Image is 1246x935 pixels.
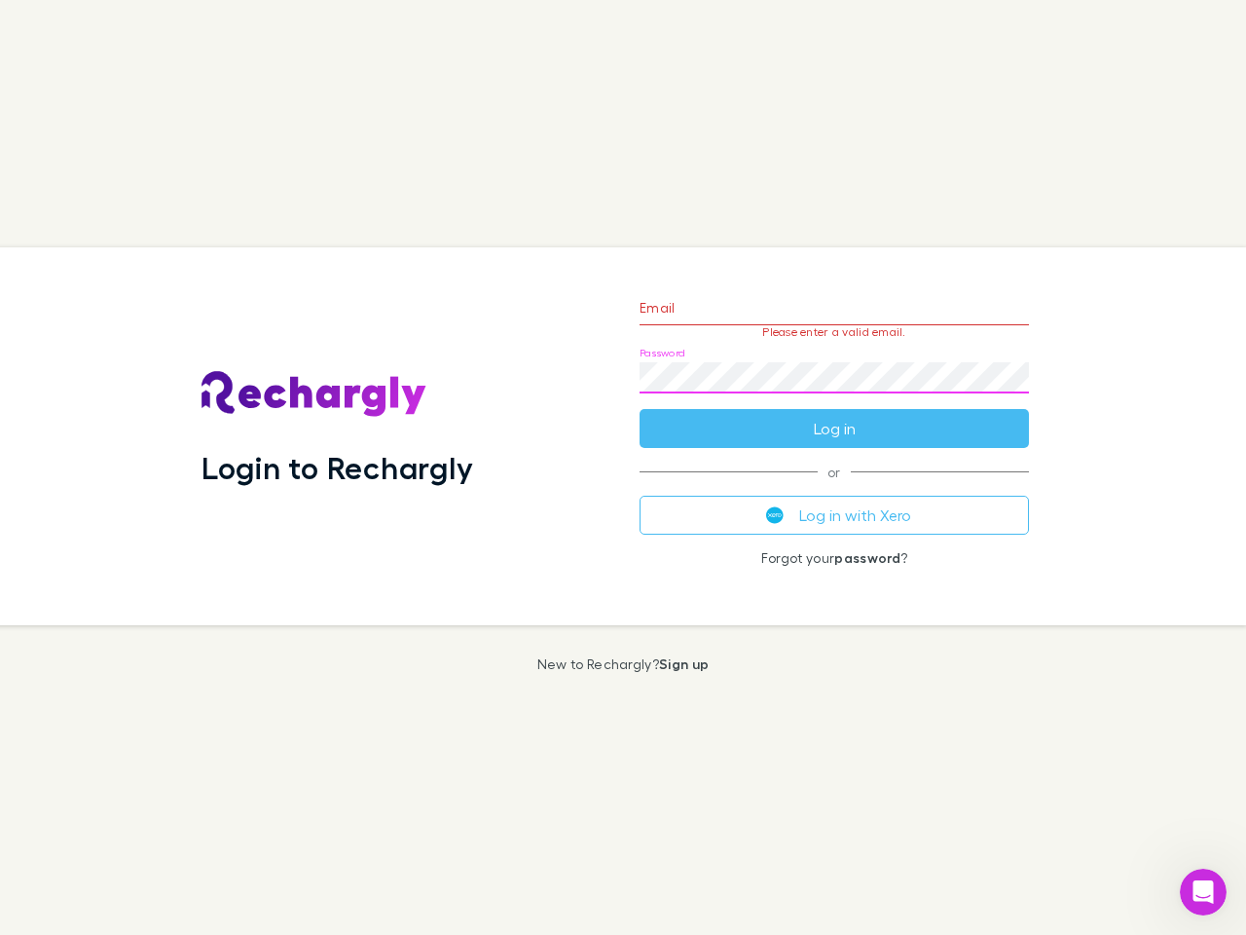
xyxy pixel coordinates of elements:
[1180,869,1227,916] iframe: Intercom live chat
[659,655,709,672] a: Sign up
[537,656,710,672] p: New to Rechargly?
[766,506,784,524] img: Xero's logo
[640,346,685,360] label: Password
[640,550,1029,566] p: Forgot your ?
[640,409,1029,448] button: Log in
[640,471,1029,472] span: or
[202,371,427,418] img: Rechargly's Logo
[640,325,1029,339] p: Please enter a valid email.
[834,549,900,566] a: password
[202,449,473,486] h1: Login to Rechargly
[640,496,1029,535] button: Log in with Xero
